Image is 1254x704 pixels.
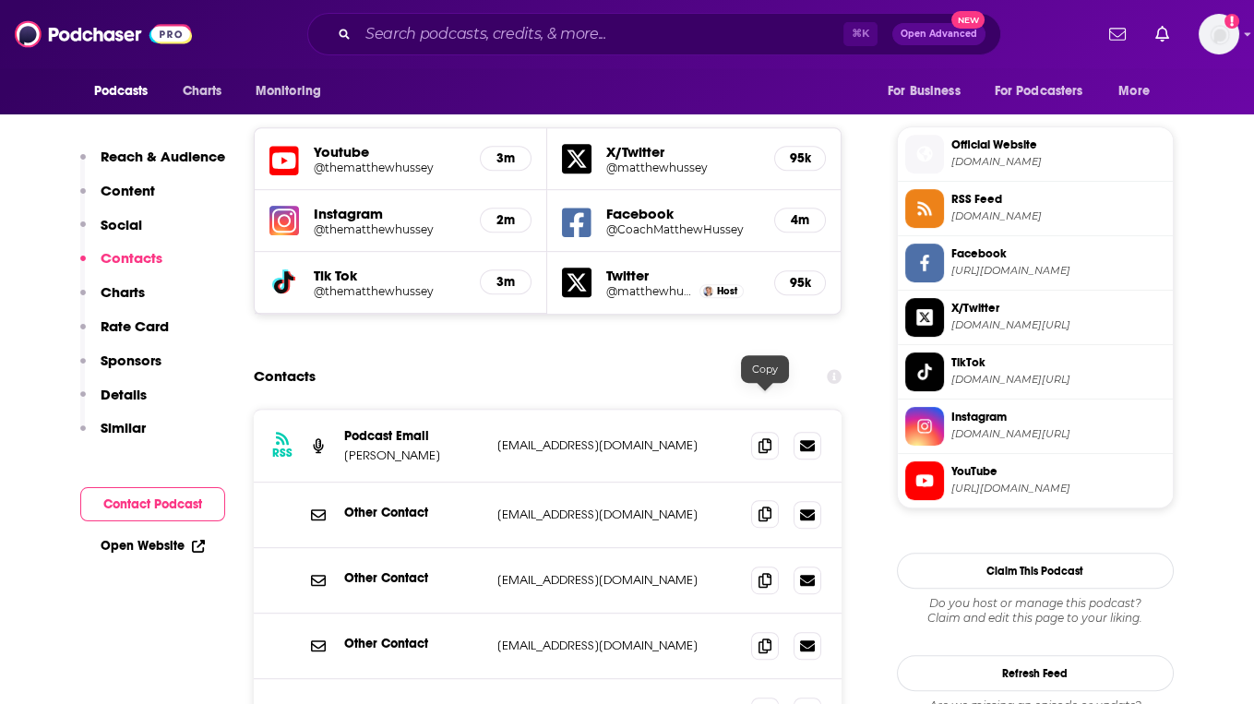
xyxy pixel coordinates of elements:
button: Sponsors [80,352,161,386]
button: Show profile menu [1199,14,1239,54]
h5: 3m [496,274,516,290]
span: twitter.com/matthewhussey [951,318,1165,332]
p: Other Contact [344,570,483,586]
p: [PERSON_NAME] [344,447,483,463]
a: TikTok[DOMAIN_NAME][URL] [905,352,1165,391]
button: Charts [80,283,145,317]
a: @CoachMatthewHussey [606,222,759,236]
div: Search podcasts, credits, & more... [307,13,1001,55]
img: iconImage [269,206,299,235]
button: Contact Podcast [80,487,225,521]
span: Monitoring [256,78,321,104]
a: Open Website [101,538,205,554]
div: Copy [741,355,789,383]
span: X/Twitter [951,300,1165,316]
button: open menu [243,74,345,109]
p: Reach & Audience [101,148,225,165]
img: Matthew Hussey [703,286,713,296]
h3: RSS [272,446,293,460]
p: Other Contact [344,636,483,651]
button: Social [80,216,142,250]
button: open menu [875,74,984,109]
a: X/Twitter[DOMAIN_NAME][URL] [905,298,1165,337]
span: For Podcasters [995,78,1083,104]
p: Similar [101,419,146,436]
h5: 95k [790,275,810,291]
h5: X/Twitter [606,143,759,161]
h5: 95k [790,150,810,166]
a: Facebook[URL][DOMAIN_NAME] [905,244,1165,282]
button: Similar [80,419,146,453]
p: Podcast Email [344,428,483,444]
button: Details [80,386,147,420]
input: Search podcasts, credits, & more... [358,19,843,49]
a: Instagram[DOMAIN_NAME][URL] [905,407,1165,446]
p: Rate Card [101,317,169,335]
img: User Profile [1199,14,1239,54]
span: lovelife.libsyn.com [951,209,1165,223]
span: Open Advanced [901,30,977,39]
p: Details [101,386,147,403]
p: Sponsors [101,352,161,369]
a: Official Website[DOMAIN_NAME] [905,135,1165,173]
p: Contacts [101,249,162,267]
a: YouTube[URL][DOMAIN_NAME] [905,461,1165,500]
a: Show notifications dropdown [1148,18,1176,50]
button: Reach & Audience [80,148,225,182]
span: Podcasts [94,78,149,104]
h2: Contacts [254,359,316,394]
h5: Facebook [606,205,759,222]
span: Instagram [951,409,1165,425]
p: [EMAIL_ADDRESS][DOMAIN_NAME] [497,507,737,522]
a: @thematthewhussey [314,222,466,236]
button: open menu [1105,74,1173,109]
h5: Instagram [314,205,466,222]
p: [EMAIL_ADDRESS][DOMAIN_NAME] [497,638,737,653]
h5: 4m [790,212,810,228]
p: Other Contact [344,505,483,520]
a: @matthewhussey [606,284,695,298]
a: Show notifications dropdown [1102,18,1133,50]
p: [EMAIL_ADDRESS][DOMAIN_NAME] [497,437,737,453]
button: Rate Card [80,317,169,352]
button: Claim This Podcast [897,553,1174,589]
button: Content [80,182,155,216]
span: https://www.facebook.com/CoachMatthewHussey [951,264,1165,278]
h5: Youtube [314,143,466,161]
span: Official Website [951,137,1165,153]
a: @thematthewhussey [314,284,466,298]
p: Social [101,216,142,233]
span: YouTube [951,463,1165,480]
p: [EMAIL_ADDRESS][DOMAIN_NAME] [497,572,737,588]
a: Charts [171,74,233,109]
span: HowToGetTheGuy.com [951,155,1165,169]
img: Podchaser - Follow, Share and Rate Podcasts [15,17,192,52]
span: Facebook [951,245,1165,262]
button: Open AdvancedNew [892,23,985,45]
a: RSS Feed[DOMAIN_NAME] [905,189,1165,228]
h5: 3m [496,150,516,166]
div: Claim and edit this page to your liking. [897,596,1174,626]
span: https://www.youtube.com/@thematthewhussey [951,482,1165,495]
a: @thematthewhussey [314,161,466,174]
button: open menu [81,74,173,109]
p: Charts [101,283,145,301]
h5: Twitter [606,267,759,284]
h5: Tik Tok [314,267,466,284]
span: New [951,11,985,29]
button: open menu [983,74,1110,109]
span: instagram.com/thematthewhussey [951,427,1165,441]
a: @matthewhussey [606,161,759,174]
span: Do you host or manage this podcast? [897,596,1174,611]
h5: 2m [496,212,516,228]
p: Content [101,182,155,199]
span: TikTok [951,354,1165,371]
button: Refresh Feed [897,655,1174,691]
